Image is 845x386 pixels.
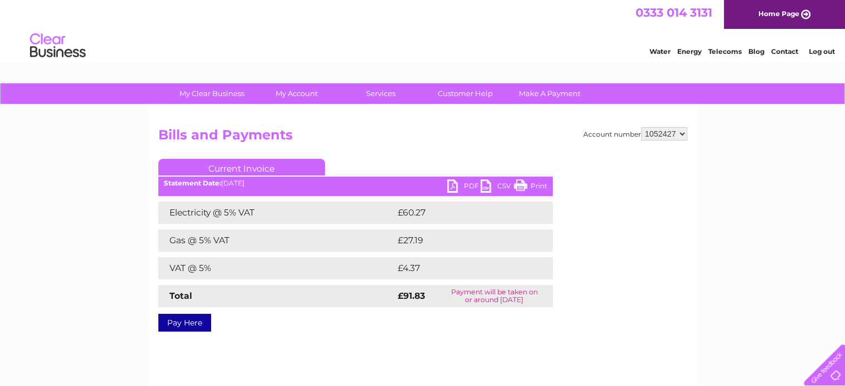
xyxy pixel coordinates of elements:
[158,179,553,187] div: [DATE]
[395,229,529,252] td: £27.19
[395,257,527,279] td: £4.37
[771,47,798,56] a: Contact
[636,6,712,19] a: 0333 014 3131
[481,179,514,195] a: CSV
[158,159,325,176] a: Current Invoice
[29,29,86,63] img: logo.png
[158,257,395,279] td: VAT @ 5%
[161,6,686,54] div: Clear Business is a trading name of Verastar Limited (registered in [GEOGRAPHIC_DATA] No. 3667643...
[169,290,192,301] strong: Total
[158,127,687,148] h2: Bills and Payments
[158,314,211,332] a: Pay Here
[419,83,511,104] a: Customer Help
[251,83,342,104] a: My Account
[398,290,425,301] strong: £91.83
[649,47,671,56] a: Water
[808,47,834,56] a: Log out
[447,179,481,195] a: PDF
[166,83,258,104] a: My Clear Business
[436,285,553,307] td: Payment will be taken on or around [DATE]
[395,202,530,224] td: £60.27
[708,47,742,56] a: Telecoms
[164,179,221,187] b: Statement Date:
[158,202,395,224] td: Electricity @ 5% VAT
[583,127,687,141] div: Account number
[335,83,427,104] a: Services
[514,179,547,195] a: Print
[504,83,596,104] a: Make A Payment
[677,47,702,56] a: Energy
[748,47,764,56] a: Blog
[158,229,395,252] td: Gas @ 5% VAT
